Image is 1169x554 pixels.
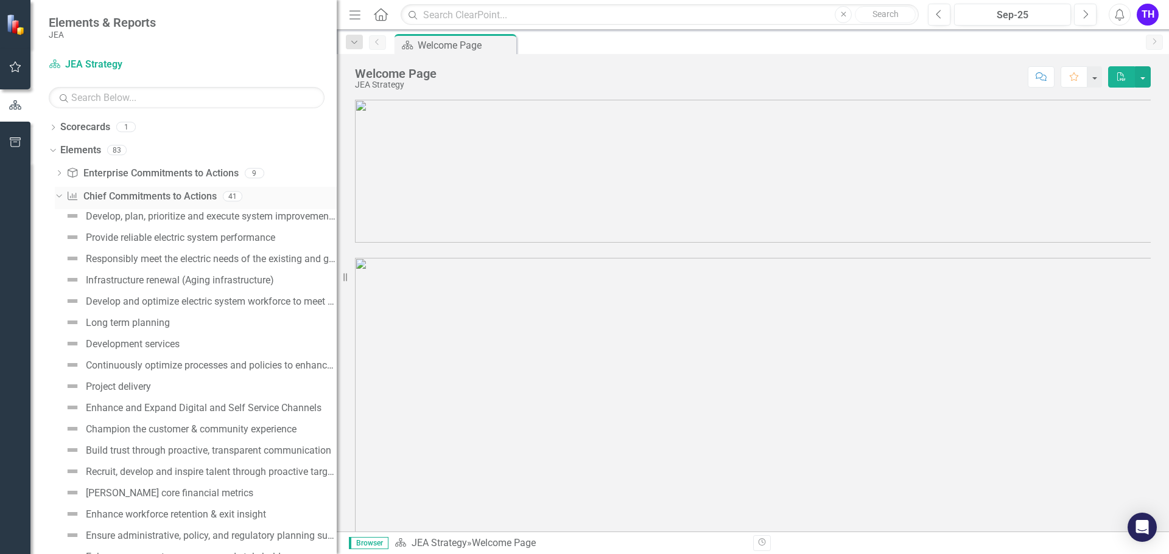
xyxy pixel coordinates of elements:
div: Infrastructure renewal (Aging infrastructure) [86,275,274,286]
div: Enhance workforce retention & exit insight [86,509,266,520]
div: Open Intercom Messenger [1128,513,1157,542]
a: Recruit, develop and inspire talent through proactive targeted outreach, engagement, leadership o... [62,462,337,481]
a: Build trust through proactive, transparent communication [62,440,331,460]
div: Sep-25 [958,8,1067,23]
button: TH [1137,4,1159,26]
a: Provide reliable electric system performance [62,227,275,247]
img: Not Defined [65,272,80,287]
div: 1 [116,122,136,133]
a: Elements [60,144,101,158]
div: Development services [86,339,180,350]
div: Continuously optimize processes and policies to enhance productivity, reduce costs, eliminate fri... [86,360,337,371]
div: Build trust through proactive, transparent communication [86,445,331,456]
img: Not Defined [65,443,80,457]
img: Not Defined [65,507,80,521]
a: Enhance workforce retention & exit insight [62,504,266,524]
div: Ensure administrative, policy, and regulatory planning supports financial health and operational ... [86,530,337,541]
input: Search ClearPoint... [401,4,919,26]
button: Sep-25 [954,4,1071,26]
a: JEA Strategy [412,537,467,549]
div: » [395,536,744,550]
img: Not Defined [65,400,80,415]
a: Infrastructure renewal (Aging infrastructure) [62,270,274,289]
div: Responsibly meet the electric needs of the existing and growing community [86,254,337,265]
a: JEA Strategy [49,58,201,72]
img: Not Defined [65,464,80,479]
small: JEA [49,30,156,40]
a: Champion the customer & community experience [62,419,297,438]
div: Provide reliable electric system performance [86,232,275,243]
div: Recruit, develop and inspire talent through proactive targeted outreach, engagement, leadership o... [86,466,337,477]
div: Welcome Page [472,537,536,549]
a: Scorecards [60,120,110,134]
div: [PERSON_NAME] core financial metrics [86,488,253,499]
a: Enhance and Expand Digital and Self Service Channels [62,398,321,417]
img: Not Defined [65,379,80,393]
a: Develop and optimize electric system workforce to meet present and future challenges [62,291,337,311]
img: Not Defined [65,315,80,330]
a: Chief Commitments to Actions [66,190,216,204]
a: Continuously optimize processes and policies to enhance productivity, reduce costs, eliminate fri... [62,355,337,375]
div: Project delivery [86,381,151,392]
a: Long term planning [62,313,170,332]
a: Project delivery [62,376,151,396]
img: Not Defined [65,358,80,372]
img: Not Defined [65,421,80,436]
div: JEA Strategy [355,80,437,89]
span: Elements & Reports [49,15,156,30]
div: Long term planning [86,317,170,328]
span: Search [872,9,899,19]
input: Search Below... [49,87,325,108]
img: Not Defined [65,294,80,308]
div: Develop, plan, prioritize and execute system improvements and expansion [86,211,337,222]
a: Ensure administrative, policy, and regulatory planning supports financial health and operational ... [62,525,337,545]
img: Not Defined [65,251,80,266]
div: Develop and optimize electric system workforce to meet present and future challenges [86,296,337,307]
div: Champion the customer & community experience [86,424,297,435]
a: Enterprise Commitments to Actions [66,167,238,181]
img: Not Defined [65,336,80,351]
img: Not Defined [65,485,80,500]
img: Not Defined [65,209,80,223]
img: ClearPoint Strategy [6,14,27,35]
a: Responsibly meet the electric needs of the existing and growing community [62,249,337,268]
span: Browser [349,537,388,549]
img: Not Defined [65,528,80,542]
div: Welcome Page [355,67,437,80]
div: Enhance and Expand Digital and Self Service Channels [86,403,321,414]
div: Welcome Page [418,38,513,53]
img: mceclip0%20v48.png [355,100,1151,243]
div: 41 [223,191,242,201]
button: Search [855,6,916,23]
a: Development services [62,334,180,353]
img: Not Defined [65,230,80,244]
a: Develop, plan, prioritize and execute system improvements and expansion [62,206,337,226]
div: 83 [107,145,127,156]
div: 9 [245,168,264,178]
a: [PERSON_NAME] core financial metrics [62,483,253,502]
